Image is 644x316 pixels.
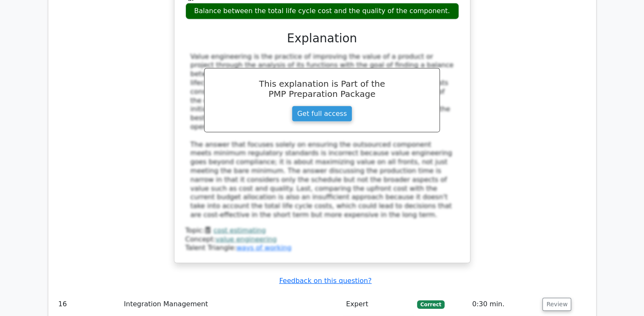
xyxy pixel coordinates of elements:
div: Talent Triangle: [185,226,459,253]
div: Concept: [185,235,459,244]
span: Correct [417,300,445,309]
div: Balance between the total life cycle cost and the quality of the component. [185,3,459,19]
div: Topic: [185,226,459,235]
a: value engineering [216,235,277,243]
a: ways of working [236,244,291,252]
a: Feedback on this question? [279,277,371,285]
button: Review [542,298,571,311]
a: Get full access [292,106,352,122]
h3: Explanation [191,31,454,46]
a: cost estimating [213,226,266,234]
div: Value engineering is the practice of improving the value of a product or project through the anal... [191,52,454,220]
